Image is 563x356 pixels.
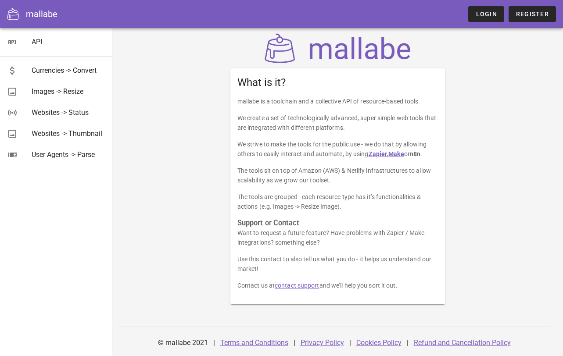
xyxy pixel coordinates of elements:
a: Refund and Cancellation Policy [414,338,511,347]
p: mallabe is a toolchain and a collective API of resource-based tools. [237,96,438,106]
h3: Support or Contact [237,218,438,228]
p: We create a set of technologically advanced, super simple web tools that are integrated with diff... [237,113,438,132]
div: © mallabe 2021 [153,332,213,353]
div: Websites -> Thumbnail [32,129,105,138]
div: Websites -> Status [32,108,105,117]
div: | [349,332,351,353]
span: Register [516,11,549,18]
div: | [407,332,409,353]
a: Privacy Policy [301,338,344,347]
span: Login [475,11,497,18]
strong: n8n [410,150,420,157]
p: Want to request a future feature? Have problems with Zapier / Make integrations? something else? [237,228,438,247]
a: Zapier [369,150,387,157]
div: mallabe [26,7,57,21]
p: Contact us at and we’ll help you sort it out. [237,281,438,290]
img: mallabe Logo [262,33,413,63]
a: Make [388,150,404,157]
div: User Agents -> Parse [32,150,105,159]
a: contact support [275,282,319,289]
p: We strive to make the tools for the public use - we do that by allowing others to easily interact... [237,139,438,159]
iframe: Tidio Chat [518,299,559,341]
div: What is it? [230,68,445,96]
a: Cookies Policy [356,338,402,347]
p: The tools are grouped - each resource type has it’s functionalities & actions (e.g. Images -> Res... [237,192,438,211]
div: | [294,332,295,353]
a: Register [509,6,556,22]
div: Images -> Resize [32,87,105,96]
div: Currencies -> Convert [32,66,105,75]
a: Terms and Conditions [220,338,288,347]
p: The tools sit on top of Amazon (AWS) & Netlify infrastructures to allow scalability as we grow ou... [237,166,438,185]
div: API [32,38,105,46]
div: | [213,332,215,353]
p: Use this contact to also tell us what you do - it helps us understand our market! [237,254,438,274]
a: Login [468,6,504,22]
